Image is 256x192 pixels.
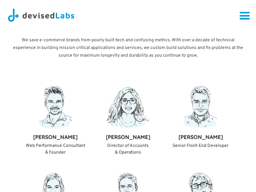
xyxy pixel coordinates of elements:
[26,130,85,141] div: [PERSON_NAME]
[171,130,230,141] div: [PERSON_NAME]
[26,141,85,156] div: Web Performance Consultant & Founder
[104,82,152,130] img: Asha Sreekumar Sketch
[171,141,230,149] div: Senior Front-End Developer
[234,5,256,27] div: menu
[177,82,225,130] img: Gersen Medina Sketch
[98,141,158,156] div: Director of Accounts & Operations
[98,130,158,141] div: [PERSON_NAME]
[13,32,243,63] div: We save e-commerce brands from poorly built tech and confusing metrics. With over a decade of tec...
[31,82,79,130] img: James Koshigoe Sketch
